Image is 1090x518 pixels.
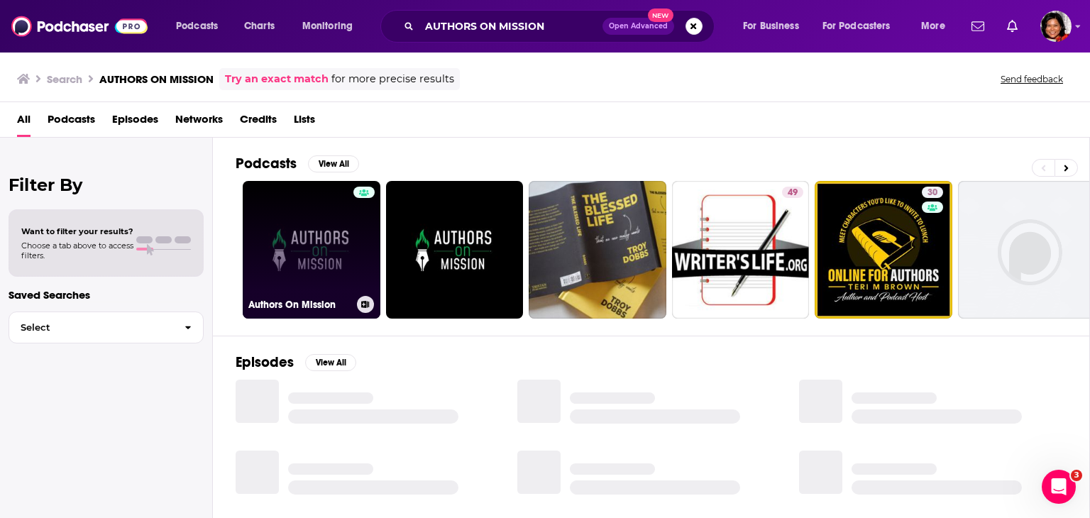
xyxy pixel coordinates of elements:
[419,15,602,38] input: Search podcasts, credits, & more...
[235,15,283,38] a: Charts
[243,181,380,319] a: Authors On Mission
[17,108,31,137] a: All
[966,14,990,38] a: Show notifications dropdown
[1071,470,1082,481] span: 3
[1001,14,1023,38] a: Show notifications dropdown
[927,186,937,200] span: 30
[813,15,911,38] button: open menu
[48,108,95,137] a: Podcasts
[996,73,1067,85] button: Send feedback
[9,175,204,195] h2: Filter By
[815,181,952,319] a: 30
[176,16,218,36] span: Podcasts
[236,155,359,172] a: PodcastsView All
[922,187,943,198] a: 30
[47,72,82,86] h3: Search
[175,108,223,137] a: Networks
[602,18,674,35] button: Open AdvancedNew
[112,108,158,137] a: Episodes
[609,23,668,30] span: Open Advanced
[244,16,275,36] span: Charts
[822,16,891,36] span: For Podcasters
[1040,11,1072,42] button: Show profile menu
[788,186,798,200] span: 49
[1040,11,1072,42] span: Logged in as terelynbc
[166,15,236,38] button: open menu
[1042,470,1076,504] iframe: Intercom live chat
[99,72,214,86] h3: AUTHORS ON MISSION
[236,353,294,371] h2: Episodes
[21,226,133,236] span: Want to filter your results?
[308,155,359,172] button: View All
[1040,11,1072,42] img: User Profile
[782,187,803,198] a: 49
[11,13,148,40] img: Podchaser - Follow, Share and Rate Podcasts
[394,10,728,43] div: Search podcasts, credits, & more...
[9,288,204,302] p: Saved Searches
[733,15,817,38] button: open menu
[294,108,315,137] a: Lists
[648,9,673,22] span: New
[248,299,351,311] h3: Authors On Mission
[743,16,799,36] span: For Business
[236,155,297,172] h2: Podcasts
[911,15,963,38] button: open menu
[921,16,945,36] span: More
[305,354,356,371] button: View All
[672,181,810,319] a: 49
[21,241,133,260] span: Choose a tab above to access filters.
[9,323,173,332] span: Select
[302,16,353,36] span: Monitoring
[292,15,371,38] button: open menu
[9,312,204,343] button: Select
[236,353,356,371] a: EpisodesView All
[331,71,454,87] span: for more precise results
[240,108,277,137] a: Credits
[225,71,329,87] a: Try an exact match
